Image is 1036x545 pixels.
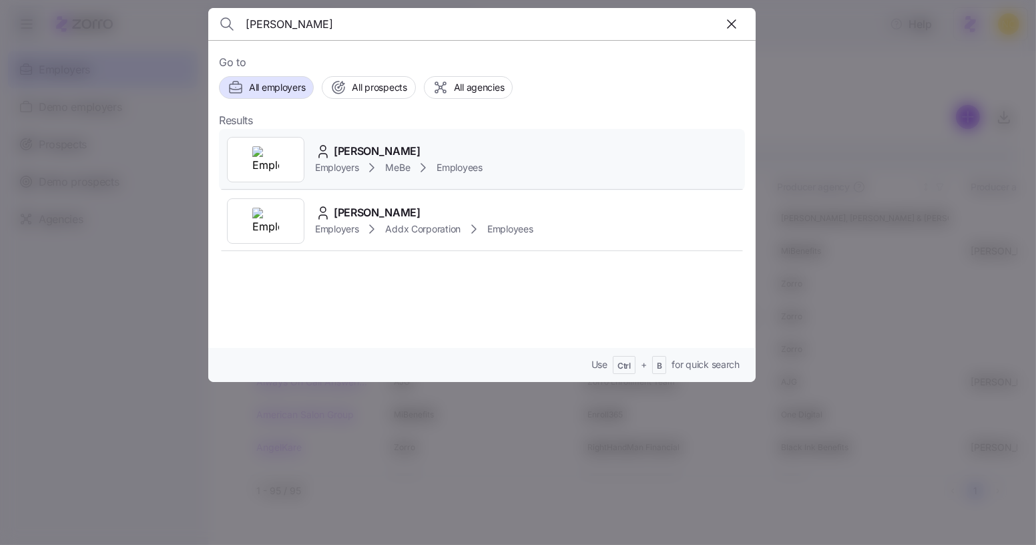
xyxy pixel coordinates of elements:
span: B [657,361,662,372]
span: + [641,358,647,371]
span: Use [591,358,607,371]
span: [PERSON_NAME] [334,204,421,221]
span: MeBe [385,161,410,174]
span: Results [219,112,253,129]
span: Employees [487,222,533,236]
span: All agencies [454,81,505,94]
span: All prospects [352,81,407,94]
span: Employers [315,222,358,236]
span: Go to [219,54,745,71]
span: Employers [315,161,358,174]
button: All employers [219,76,314,99]
span: for quick search [672,358,740,371]
span: Employees [437,161,482,174]
span: Ctrl [617,361,631,372]
img: Employer logo [252,146,279,173]
img: Employer logo [252,208,279,234]
span: [PERSON_NAME] [334,143,421,160]
span: Addx Corporation [385,222,461,236]
button: All prospects [322,76,415,99]
button: All agencies [424,76,513,99]
span: All employers [249,81,305,94]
